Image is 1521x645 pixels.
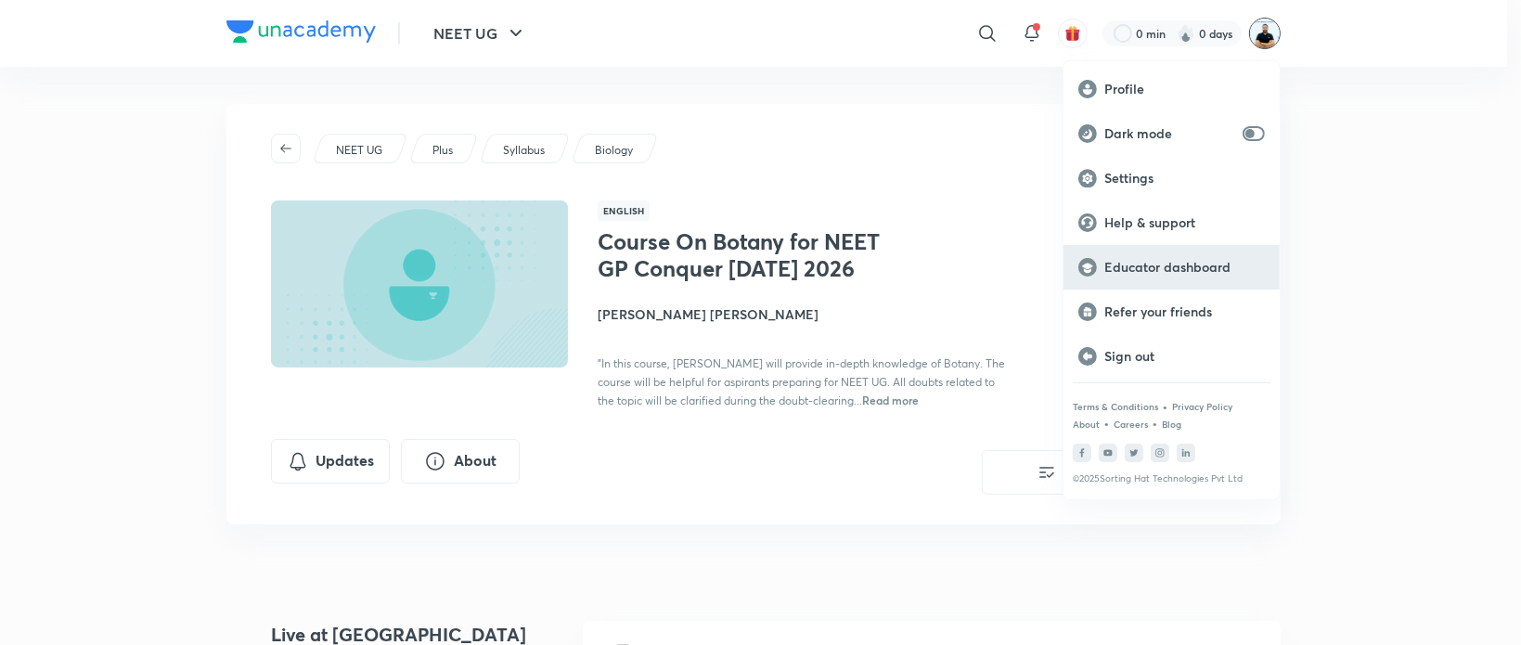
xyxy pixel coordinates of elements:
[1152,415,1158,432] div: •
[1073,401,1158,412] a: Terms & Conditions
[1063,200,1280,245] a: Help & support
[1063,156,1280,200] a: Settings
[1104,125,1235,142] p: Dark mode
[1103,415,1110,432] div: •
[1104,259,1265,276] p: Educator dashboard
[1162,419,1181,430] a: Blog
[1063,67,1280,111] a: Profile
[1172,401,1232,412] a: Privacy Policy
[1104,170,1265,187] p: Settings
[1114,419,1148,430] a: Careers
[1104,303,1265,320] p: Refer your friends
[1162,398,1168,415] div: •
[1063,290,1280,334] a: Refer your friends
[1063,245,1280,290] a: Educator dashboard
[1073,419,1100,430] a: About
[1104,81,1265,97] p: Profile
[1073,473,1270,484] p: © 2025 Sorting Hat Technologies Pvt Ltd
[1104,214,1265,231] p: Help & support
[1104,348,1265,365] p: Sign out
